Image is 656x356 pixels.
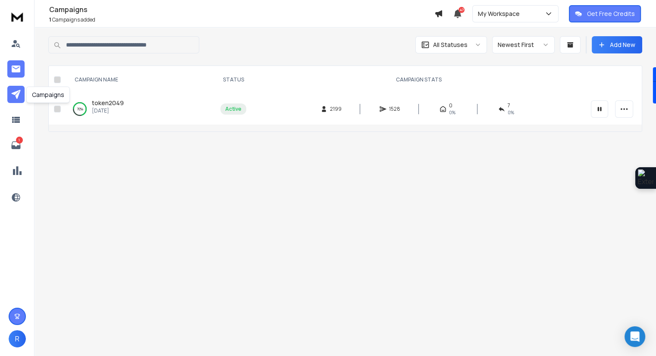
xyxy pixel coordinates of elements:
p: Get Free Credits [587,9,635,18]
span: 2199 [330,106,342,112]
div: Campaigns [26,87,70,103]
td: 70%token2049[DATE] [64,94,215,125]
span: 0 % [508,109,514,116]
th: STATUS [215,66,251,94]
span: 1528 [389,106,400,112]
p: 70 % [77,105,83,113]
span: 7 [508,102,510,109]
p: [DATE] [92,107,124,114]
button: R [9,330,26,347]
a: token2049 [92,99,124,107]
span: 47 [458,7,465,13]
button: Newest First [492,36,555,53]
span: 0% [449,109,455,116]
p: My Workspace [478,9,523,18]
p: All Statuses [433,41,468,49]
img: Extension Icon [638,169,653,187]
span: 0 [449,102,452,109]
button: Get Free Credits [569,5,641,22]
button: Add New [592,36,642,53]
h1: Campaigns [49,4,434,15]
span: 1 [49,16,51,23]
img: logo [9,9,26,25]
th: CAMPAIGN STATS [251,66,586,94]
a: 1 [7,137,25,154]
th: CAMPAIGN NAME [64,66,215,94]
p: 1 [16,137,23,144]
div: Active [225,106,242,112]
p: Campaigns added [49,16,434,23]
div: Open Intercom Messenger [625,326,645,347]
